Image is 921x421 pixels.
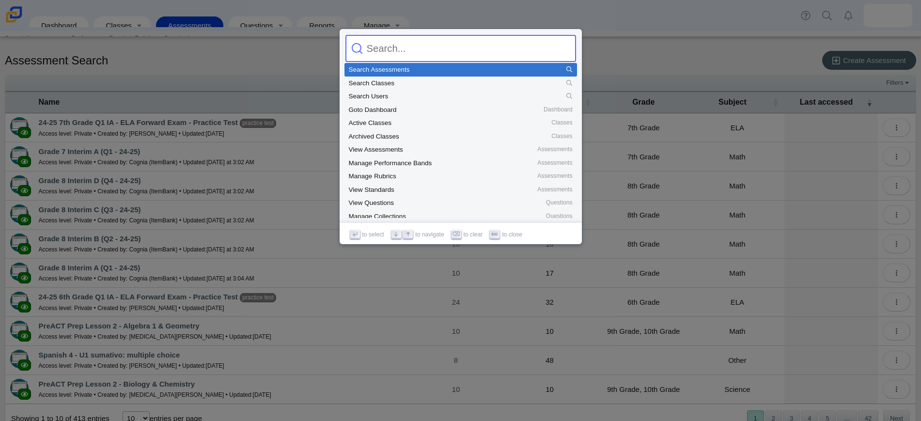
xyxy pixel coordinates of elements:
svg: Enter key [351,231,359,238]
div: Search Assessments [349,66,573,73]
div: View Assessments [349,146,573,153]
svg: Escape key [491,231,499,238]
div: Archived Classes [349,133,573,140]
div: Manage Performance Bands [349,160,573,167]
input: Search... [363,35,538,62]
span: Classes [551,120,572,126]
div: View Questions [349,200,573,206]
div: Goto Dashboard [349,107,573,113]
span: Assessments [537,146,572,153]
span: to navigate [415,230,444,239]
span: Classes [551,133,572,140]
span: Assessments [537,160,572,167]
div: Search Users [349,93,573,100]
div: Manage Collections [349,213,573,220]
div: Search Classes [349,80,573,87]
span: Questions [546,213,573,220]
span: Assessments [537,187,572,193]
span: Assessments [537,173,572,180]
span: to clear [464,230,483,239]
svg: Arrow up [405,231,412,238]
span: ⌫ [452,230,461,239]
span: Dashboard [544,107,572,113]
span: to close [502,230,522,239]
div: View Standards [349,187,573,193]
div: Manage Rubrics [349,173,573,180]
svg: Arrow down [392,231,400,238]
div: Active Classes [349,120,573,126]
span: Questions [546,200,573,206]
span: to select [362,230,384,239]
